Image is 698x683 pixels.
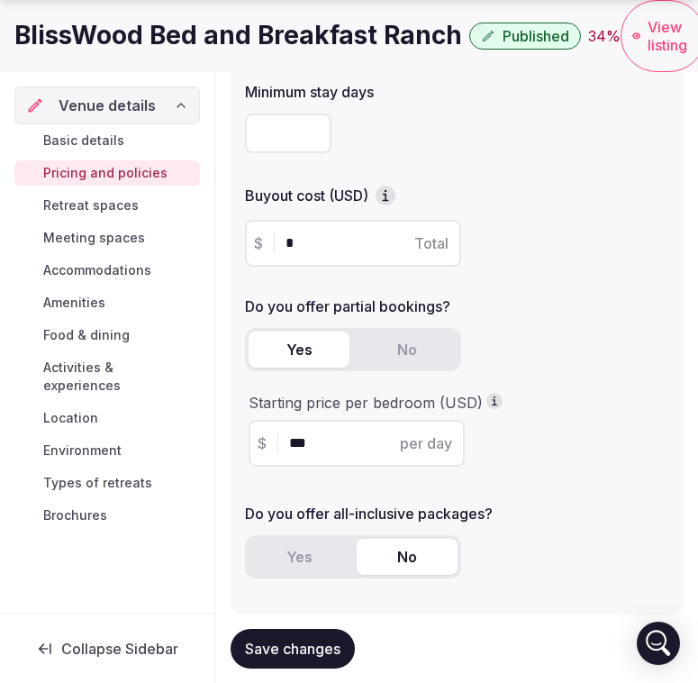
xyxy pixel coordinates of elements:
span: Environment [43,442,122,460]
button: Collapse Sidebar [14,629,200,669]
span: $ [254,232,263,254]
a: Accommodations [14,258,200,283]
button: Buyout cost (USD) [376,186,395,205]
span: Amenities [43,294,105,312]
a: Types of retreats [14,470,200,496]
span: View listing [648,18,693,54]
span: Save changes [245,640,340,658]
button: No [357,332,458,368]
a: Location [14,405,200,431]
div: 34 % [588,25,621,47]
button: Save changes [231,629,355,669]
label: Do you offer partial bookings? [245,299,669,314]
button: 34% [588,25,621,47]
a: Environment [14,438,200,463]
a: Retreat spaces [14,193,200,218]
a: Pricing and policies [14,160,200,186]
span: $ [258,433,267,454]
label: Do you offer all-inclusive packages? [245,506,669,521]
button: Yes [249,332,349,368]
h1: BlissWood Bed and Breakfast Ranch [14,18,462,53]
a: Amenities [14,290,200,315]
div: Starting price per bedroom (USD) [249,393,666,413]
a: Brochures [14,503,200,528]
a: Activities & experiences [14,355,200,398]
span: Collapse Sidebar [61,640,178,658]
span: Retreat spaces [43,196,139,214]
span: Meeting spaces [43,229,145,247]
label: Minimum stay days [245,85,669,99]
label: Buyout cost (USD) [245,186,669,205]
span: per day [400,433,452,454]
div: Open Intercom Messenger [637,622,680,665]
span: Brochures [43,506,107,524]
span: Published [503,27,569,45]
a: Basic details [14,128,200,153]
a: Meeting spaces [14,225,200,250]
span: Accommodations [43,261,151,279]
span: Basic details [43,132,124,150]
span: Location [43,409,98,427]
span: Total [414,232,449,254]
button: Yes [249,539,349,575]
span: Venue details [59,95,156,116]
button: No [357,539,458,575]
span: Types of retreats [43,474,152,492]
span: Pricing and policies [43,164,168,182]
a: Food & dining [14,323,200,348]
span: Activities & experiences [43,359,193,395]
button: Published [469,23,581,50]
span: Food & dining [43,326,130,344]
